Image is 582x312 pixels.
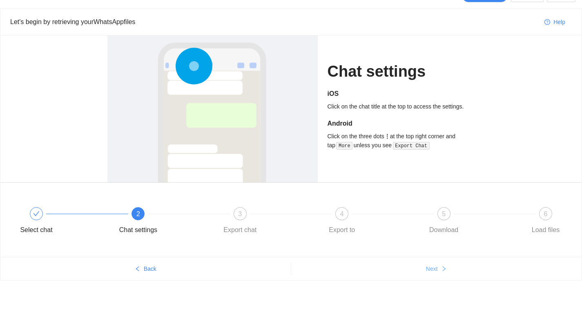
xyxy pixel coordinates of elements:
[119,223,157,237] div: Chat settings
[429,223,458,237] div: Download
[532,223,560,237] div: Load files
[328,132,475,150] div: Click on the three dots at the top right corner and tap unless you see
[238,210,242,217] span: 3
[544,19,550,26] span: question-circle
[426,264,438,273] span: Next
[0,262,291,275] button: leftBack
[216,207,318,237] div: 3Export chat
[329,223,355,237] div: Export to
[13,207,114,237] div: Select chat
[291,262,582,275] button: Nextright
[553,18,565,27] span: Help
[114,207,216,237] div: 2Chat settings
[442,210,446,217] span: 5
[223,223,256,237] div: Export chat
[136,210,140,217] span: 2
[328,62,475,81] h1: Chat settings
[384,133,390,139] b: ⋮
[135,266,140,272] span: left
[318,207,420,237] div: 4Export to
[144,264,156,273] span: Back
[20,223,52,237] div: Select chat
[538,15,572,29] button: question-circleHelp
[420,207,522,237] div: 5Download
[441,266,447,272] span: right
[33,210,40,217] span: check
[328,89,475,99] h5: iOS
[336,142,352,150] code: More
[393,142,430,150] code: Export Chat
[328,119,475,128] h5: Android
[340,210,344,217] span: 4
[544,210,548,217] span: 6
[522,207,569,237] div: 6Load files
[10,17,538,27] div: Let's begin by retrieving your WhatsApp files
[328,102,475,111] div: Click on the chat title at the top to access the settings.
